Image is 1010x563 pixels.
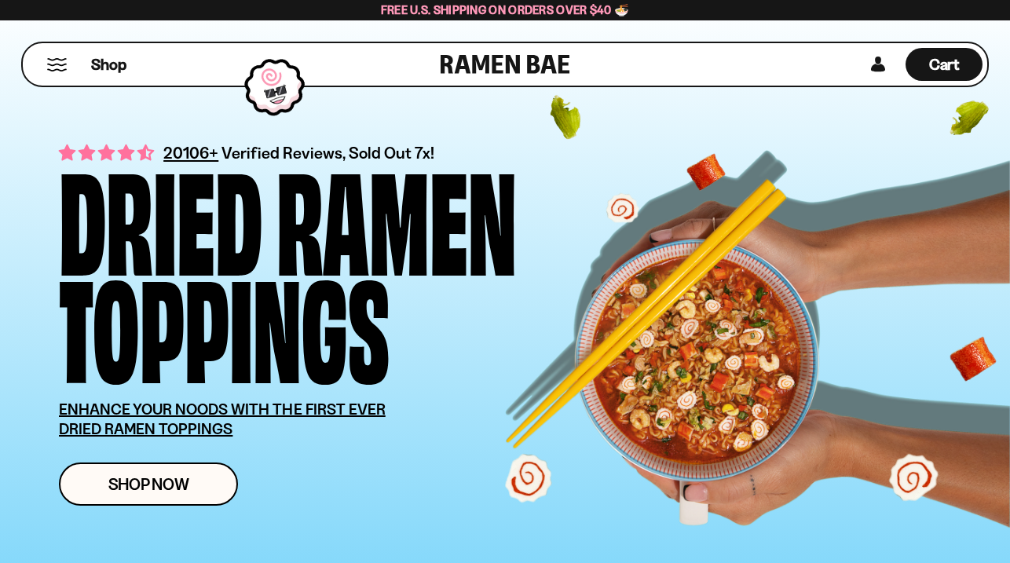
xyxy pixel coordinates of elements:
u: ENHANCE YOUR NOODS WITH THE FIRST EVER DRIED RAMEN TOPPINGS [59,400,386,438]
button: Mobile Menu Trigger [46,58,68,71]
div: Dried [59,161,262,269]
span: Free U.S. Shipping on Orders over $40 🍜 [381,2,630,17]
span: Shop Now [108,476,189,492]
span: Shop [91,54,126,75]
a: Shop [91,48,126,81]
div: Toppings [59,269,390,376]
span: Cart [929,55,960,74]
a: Cart [906,43,983,86]
div: Ramen [276,161,517,269]
a: Shop Now [59,462,238,506]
